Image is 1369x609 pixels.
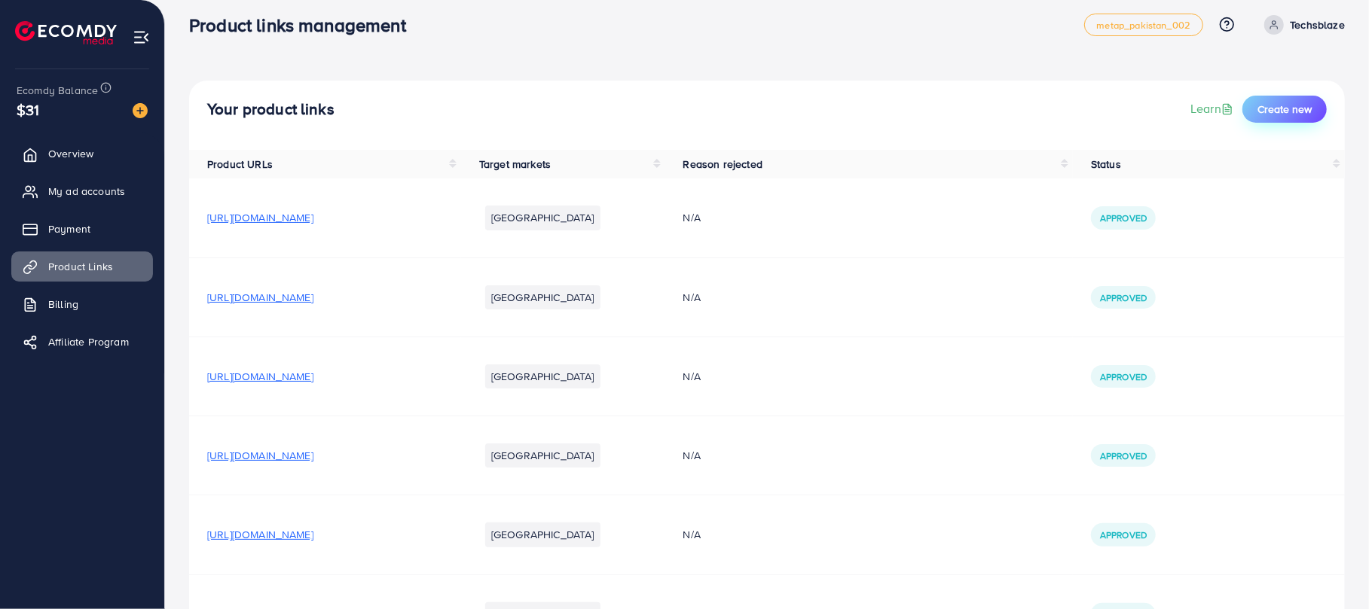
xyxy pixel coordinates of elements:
span: Payment [48,221,90,236]
span: Overview [48,146,93,161]
span: Approved [1100,449,1147,462]
span: [URL][DOMAIN_NAME] [207,290,313,305]
a: Product Links [11,251,153,282]
span: Reason rejected [683,157,762,172]
a: Techsblaze [1258,15,1345,35]
span: Ecomdy Balance [17,83,98,98]
span: My ad accounts [48,184,125,199]
a: Overview [11,139,153,169]
span: $31 [17,99,39,120]
img: logo [15,21,117,44]
p: Techsblaze [1290,16,1345,34]
span: N/A [683,527,701,542]
span: Billing [48,297,78,312]
li: [GEOGRAPHIC_DATA] [485,206,600,230]
a: Affiliate Program [11,327,153,357]
a: metap_pakistan_002 [1084,14,1204,36]
li: [GEOGRAPHIC_DATA] [485,285,600,309]
img: image [133,103,148,118]
span: Product URLs [207,157,273,172]
button: Create new [1242,96,1327,123]
a: My ad accounts [11,176,153,206]
span: Status [1091,157,1121,172]
span: N/A [683,210,701,225]
span: [URL][DOMAIN_NAME] [207,210,313,225]
span: N/A [683,369,701,384]
span: Approved [1100,370,1147,383]
span: [URL][DOMAIN_NAME] [207,527,313,542]
li: [GEOGRAPHIC_DATA] [485,443,600,467]
span: [URL][DOMAIN_NAME] [207,369,313,384]
h3: Product links management [189,14,418,36]
span: Product Links [48,259,113,274]
span: N/A [683,448,701,463]
span: Approved [1100,528,1147,541]
h4: Your product links [207,100,335,119]
li: [GEOGRAPHIC_DATA] [485,522,600,547]
a: Learn [1190,100,1236,117]
li: [GEOGRAPHIC_DATA] [485,364,600,388]
span: Approved [1100,212,1147,224]
a: Payment [11,214,153,244]
span: Affiliate Program [48,334,129,349]
span: Create new [1257,102,1312,117]
a: Billing [11,289,153,319]
span: metap_pakistan_002 [1097,20,1191,30]
iframe: Chat [1305,541,1358,598]
span: [URL][DOMAIN_NAME] [207,448,313,463]
span: N/A [683,290,701,305]
span: Target markets [479,157,551,172]
span: Approved [1100,291,1147,304]
img: menu [133,29,150,46]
